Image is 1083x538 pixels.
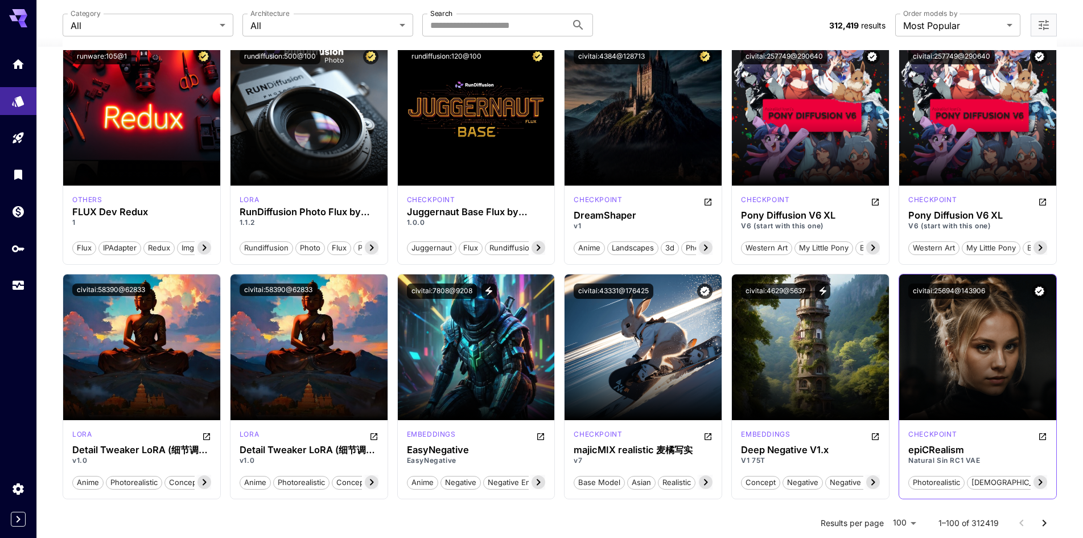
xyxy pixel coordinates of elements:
[106,475,162,490] button: photorealistic
[741,221,880,231] p: V6 (start with this one)
[407,195,455,205] p: checkpoint
[369,429,378,443] button: Open in CivitAI
[909,243,959,254] span: western art
[11,482,25,496] div: Settings
[962,240,1020,255] button: my little pony
[703,429,713,443] button: Open in CivitAI
[1032,49,1047,64] button: Verified working
[407,207,546,217] h3: Juggernaut Base Flux by RunDiffusion
[143,240,175,255] button: Redux
[682,243,737,254] span: photorealistic
[741,210,880,221] h3: Pony Diffusion V6 XL
[574,195,622,208] div: SD 1.5
[741,455,880,466] p: V1 75T
[829,20,859,30] span: 312,419
[72,445,211,455] div: Detail Tweaker LoRA (细节调整LoRA)
[938,518,999,529] p: 1–100 of 312419
[783,477,822,488] span: negative
[741,195,789,208] div: Pony
[196,49,211,64] button: Certified Model – Vetted for best performance and includes a commercial license.
[71,19,215,32] span: All
[240,217,378,228] p: 1.1.2
[888,515,920,531] div: 100
[202,429,211,443] button: Open in CivitAI
[536,429,545,443] button: Open in CivitAI
[967,477,1058,488] span: [DEMOGRAPHIC_DATA]
[296,243,324,254] span: photo
[703,195,713,208] button: Open in CivitAI
[407,445,546,455] h3: EasyNegative
[574,477,624,488] span: base model
[871,195,880,208] button: Open in CivitAI
[11,91,25,105] div: Models
[240,429,259,443] div: SD 1.5
[72,217,211,228] p: 1
[608,243,658,254] span: landscapes
[483,475,566,490] button: negative embedding
[861,20,886,30] span: results
[407,429,456,440] p: embeddings
[353,240,374,255] button: pro
[908,429,957,440] p: checkpoint
[741,429,790,443] div: SD 1.5
[855,240,907,255] button: base model
[11,241,25,256] div: API Keys
[240,455,378,466] p: v1.0
[11,512,26,527] button: Expand sidebar
[240,195,259,205] div: FLUX.1 D
[741,49,827,64] button: civitai:257749@290640
[864,49,880,64] button: Verified working
[11,167,25,182] div: Library
[574,284,653,299] button: civitai:43331@176425
[821,518,884,529] p: Results per page
[908,195,957,205] p: checkpoint
[1023,240,1074,255] button: base model
[273,475,330,490] button: photorealistic
[71,9,101,18] label: Category
[72,475,104,490] button: anime
[628,477,655,488] span: asian
[240,429,259,440] p: lora
[574,49,649,64] button: civitai:4384@128713
[327,240,351,255] button: flux
[658,475,695,490] button: realistic
[574,455,713,466] p: v7
[240,49,320,64] button: rundiffusion:500@100
[795,243,853,254] span: my little pony
[99,243,141,254] span: IPAdapter
[240,207,378,217] div: RunDiffusion Photo Flux by RunDiffusion
[1038,195,1047,208] button: Open in CivitAI
[240,445,378,455] h3: Detail Tweaker LoRA (细节调整LoRA)
[908,455,1047,466] p: Natural Sin RC1 VAE
[72,207,211,217] h3: FLUX Dev Redux
[574,210,713,221] h3: DreamShaper
[962,243,1020,254] span: my little pony
[742,243,792,254] span: western art
[903,19,1002,32] span: Most Popular
[165,477,203,488] span: concept
[407,477,438,488] span: anime
[697,284,713,299] button: Verified working
[72,429,92,443] div: SD 1.5
[825,475,908,490] button: negative embedding
[908,221,1047,231] p: V6 (start with this one)
[783,475,823,490] button: negative
[164,475,204,490] button: concept
[72,240,96,255] button: Flux
[607,240,658,255] button: landscapes
[332,477,370,488] span: concept
[856,243,906,254] span: base model
[407,475,438,490] button: anime
[826,477,907,488] span: negative embedding
[72,455,211,466] p: v1.0
[658,477,695,488] span: realistic
[1037,18,1051,32] button: Open more filters
[741,240,792,255] button: western art
[363,49,378,64] button: Certified Model – Vetted for best performance and includes a commercial license.
[742,477,780,488] span: concept
[459,243,482,254] span: flux
[741,195,789,205] p: checkpoint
